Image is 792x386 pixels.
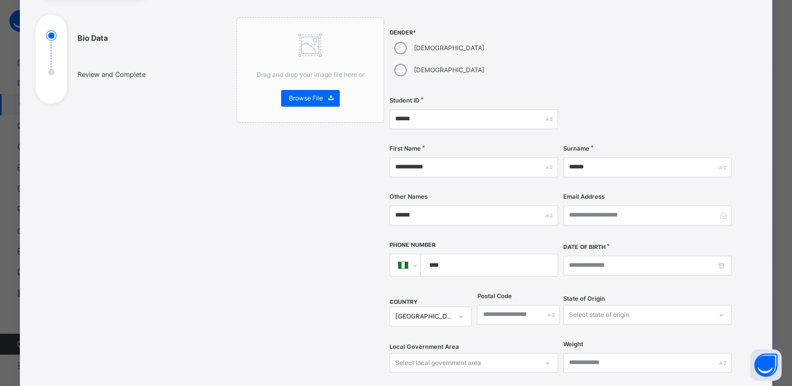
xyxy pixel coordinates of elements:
[389,144,421,153] label: First Name
[389,96,419,105] label: Student ID
[414,65,484,75] label: [DEMOGRAPHIC_DATA]
[477,292,511,301] label: Postal Code
[414,43,484,53] label: [DEMOGRAPHIC_DATA]
[237,17,384,123] div: Drag and drop your image file here orBrowse File
[563,243,606,252] label: Date of Birth
[389,299,418,305] span: COUNTRY
[389,241,436,249] label: Phone Number
[289,94,323,103] span: Browse File
[569,305,629,325] div: Select state of origin
[395,312,453,321] div: [GEOGRAPHIC_DATA]
[389,343,459,351] span: Local Government Area
[389,29,558,37] span: Gender
[563,294,605,303] span: State of Origin
[563,144,589,153] label: Surname
[256,71,364,78] span: Drag and drop your image file here or
[395,353,481,373] div: Select local government area
[389,192,428,201] label: Other Names
[750,349,782,381] button: Open asap
[563,340,583,349] label: Weight
[563,192,605,201] label: Email Address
